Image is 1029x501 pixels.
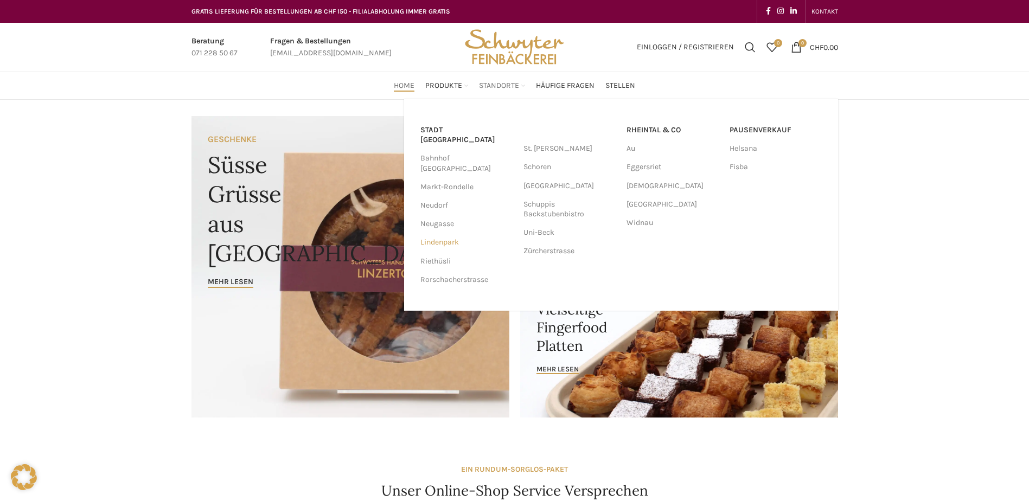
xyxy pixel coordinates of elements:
a: Standorte [479,75,525,97]
a: Facebook social link [763,4,774,19]
a: Linkedin social link [787,4,800,19]
a: Lindenpark [420,233,513,252]
span: Stellen [605,81,635,91]
strong: EIN RUNDUM-SORGLOS-PAKET [461,465,568,474]
bdi: 0.00 [810,42,838,52]
a: Home [394,75,414,97]
span: Einloggen / Registrieren [637,43,734,51]
a: Riethüsli [420,252,513,271]
span: Home [394,81,414,91]
span: Standorte [479,81,519,91]
span: GRATIS LIEFERUNG FÜR BESTELLUNGEN AB CHF 150 - FILIALABHOLUNG IMMER GRATIS [191,8,450,15]
a: Eggersriet [627,158,719,176]
a: Einloggen / Registrieren [631,36,739,58]
a: Infobox link [191,35,238,60]
a: Widnau [627,214,719,232]
a: Site logo [461,42,567,51]
a: Produkte [425,75,468,97]
a: 0 [761,36,783,58]
a: Banner link [191,116,509,418]
a: Stadt [GEOGRAPHIC_DATA] [420,121,513,149]
a: Bahnhof [GEOGRAPHIC_DATA] [420,149,513,177]
a: Helsana [730,139,822,158]
a: [GEOGRAPHIC_DATA] [523,177,616,195]
a: [DEMOGRAPHIC_DATA] [627,177,719,195]
span: 0 [774,39,782,47]
a: Markt-Rondelle [420,178,513,196]
span: 0 [798,39,807,47]
a: Instagram social link [774,4,787,19]
a: Häufige Fragen [536,75,595,97]
a: Rorschacherstrasse [420,271,513,289]
span: KONTAKT [811,8,838,15]
a: Suchen [739,36,761,58]
a: Infobox link [270,35,392,60]
a: Banner link [520,266,838,418]
a: RHEINTAL & CO [627,121,719,139]
a: Stellen [605,75,635,97]
div: Meine Wunschliste [761,36,783,58]
span: Häufige Fragen [536,81,595,91]
a: [GEOGRAPHIC_DATA] [627,195,719,214]
a: Schuppis Backstubenbistro [523,195,616,223]
a: Neugasse [420,215,513,233]
a: Zürcherstrasse [523,242,616,260]
span: CHF [810,42,823,52]
div: Main navigation [186,75,843,97]
a: Au [627,139,719,158]
div: Secondary navigation [806,1,843,22]
a: Fisba [730,158,822,176]
a: Neudorf [420,196,513,215]
a: St. [PERSON_NAME] [523,139,616,158]
span: Produkte [425,81,462,91]
a: KONTAKT [811,1,838,22]
a: Pausenverkauf [730,121,822,139]
a: Uni-Beck [523,223,616,242]
a: Schoren [523,158,616,176]
h4: Unser Online-Shop Service Versprechen [381,481,648,500]
img: Bäckerei Schwyter [461,23,567,72]
a: 0 CHF0.00 [785,36,843,58]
